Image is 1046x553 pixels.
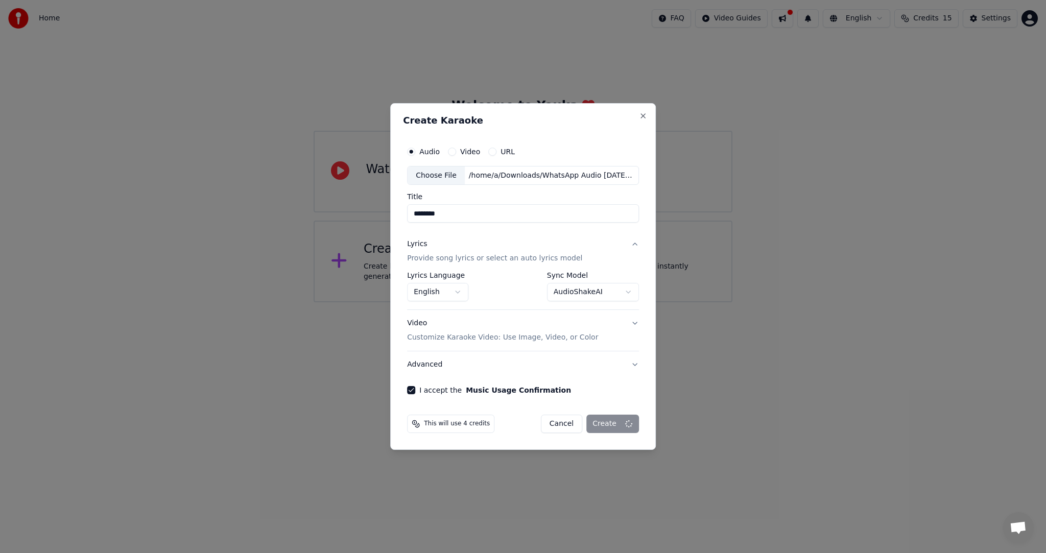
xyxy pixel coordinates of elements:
div: Video [407,319,598,343]
label: Video [460,148,480,155]
div: Choose File [408,166,465,185]
div: Lyrics [407,239,427,250]
label: Lyrics Language [407,272,468,279]
h2: Create Karaoke [403,116,643,125]
button: Cancel [541,415,582,433]
button: I accept the [466,387,571,394]
button: VideoCustomize Karaoke Video: Use Image, Video, or Color [407,310,639,351]
label: I accept the [419,387,571,394]
p: Provide song lyrics or select an auto lyrics model [407,254,582,264]
div: LyricsProvide song lyrics or select an auto lyrics model [407,272,639,310]
button: LyricsProvide song lyrics or select an auto lyrics model [407,231,639,272]
button: Advanced [407,351,639,378]
span: This will use 4 credits [424,420,490,428]
label: Audio [419,148,440,155]
label: URL [501,148,515,155]
label: Sync Model [547,272,639,279]
label: Title [407,194,639,201]
p: Customize Karaoke Video: Use Image, Video, or Color [407,332,598,343]
div: /home/a/Downloads/WhatsApp Audio [DATE] 15.07.02.mpga.mp3 [465,171,638,181]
